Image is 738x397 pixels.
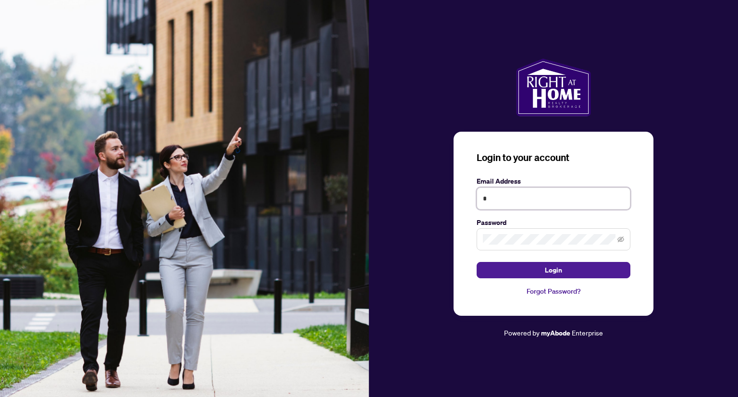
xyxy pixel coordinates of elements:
[617,236,624,243] span: eye-invisible
[477,217,630,228] label: Password
[477,262,630,278] button: Login
[477,176,630,186] label: Email Address
[541,328,570,338] a: myAbode
[477,151,630,164] h3: Login to your account
[545,262,562,278] span: Login
[572,328,603,337] span: Enterprise
[516,59,590,116] img: ma-logo
[477,286,630,297] a: Forgot Password?
[504,328,540,337] span: Powered by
